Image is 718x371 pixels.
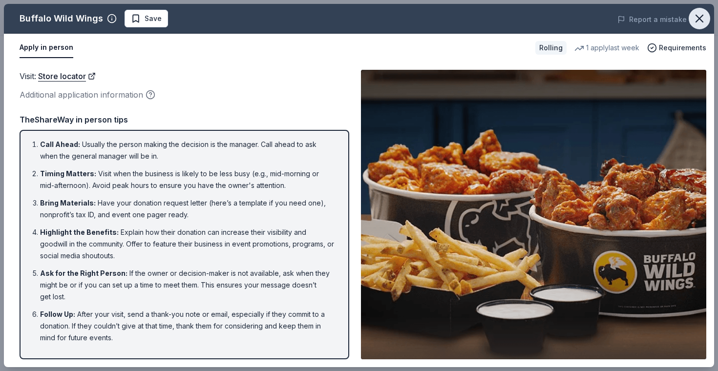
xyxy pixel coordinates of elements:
span: Requirements [659,42,706,54]
span: Call Ahead : [40,140,80,148]
button: Apply in person [20,38,73,58]
span: Follow Up : [40,310,75,318]
span: Ask for the Right Person : [40,269,127,277]
button: Save [125,10,168,27]
span: Bring Materials : [40,199,96,207]
li: If the owner or decision-maker is not available, ask when they might be or if you can set up a ti... [40,268,335,303]
li: After your visit, send a thank-you note or email, especially if they commit to a donation. If the... [40,309,335,344]
button: Requirements [647,42,706,54]
li: Visit when the business is likely to be less busy (e.g., mid-morning or mid-afternoon). Avoid pea... [40,168,335,191]
button: Report a mistake [617,14,687,25]
li: Explain how their donation can increase their visibility and goodwill in the community. Offer to ... [40,227,335,262]
span: Highlight the Benefits : [40,228,119,236]
span: Timing Matters : [40,169,96,178]
img: Image for Buffalo Wild Wings [361,70,706,359]
div: Rolling [535,41,567,55]
div: Additional application information [20,88,349,101]
span: Save [145,13,162,24]
li: Have your donation request letter (here’s a template if you need one), nonprofit’s tax ID, and ev... [40,197,335,221]
div: Buffalo Wild Wings [20,11,103,26]
div: TheShareWay in person tips [20,113,349,126]
div: 1 apply last week [574,42,639,54]
li: Usually the person making the decision is the manager. Call ahead to ask when the general manager... [40,139,335,162]
div: Visit : [20,70,349,82]
a: Store locator [38,70,96,82]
